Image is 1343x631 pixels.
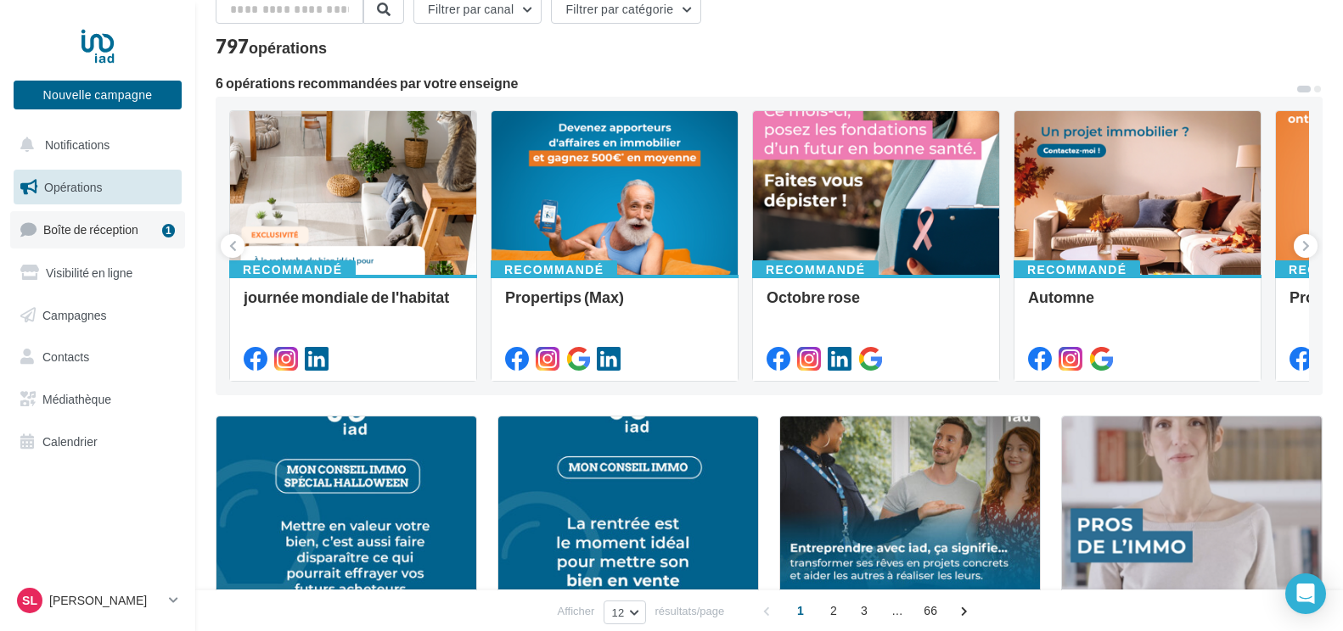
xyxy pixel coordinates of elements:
a: Campagnes [10,298,185,333]
span: Afficher [558,603,595,619]
div: opérations [249,40,327,55]
a: Contacts [10,339,185,375]
span: Visibilité en ligne [46,265,132,280]
span: résultats/page [655,603,725,619]
span: SL [22,592,37,609]
div: 6 opérations recommandées par votre enseigne [216,76,1295,90]
div: 1 [162,224,175,237]
a: Visibilité en ligne [10,255,185,291]
div: Open Intercom Messenger [1285,573,1326,614]
div: Recommandé [229,260,356,279]
span: 1 [787,597,814,624]
a: Opérations [10,170,185,205]
div: Propertips (Max) [505,288,724,322]
span: Notifications [45,137,110,152]
span: 3 [851,597,878,624]
div: Octobre rose [767,288,986,322]
a: Médiathèque [10,382,185,417]
a: SL [PERSON_NAME] [14,584,182,617]
div: Recommandé [752,260,879,279]
button: 12 [604,600,645,624]
span: Campagnes [42,307,107,321]
span: 2 [820,597,847,624]
a: Calendrier [10,424,185,460]
button: Notifications [10,127,178,163]
button: Nouvelle campagne [14,81,182,109]
span: Calendrier [42,434,98,449]
span: 12 [611,606,624,619]
div: Automne [1028,288,1247,322]
div: journée mondiale de l'habitat [244,288,463,322]
p: [PERSON_NAME] [49,592,162,609]
span: Contacts [42,349,89,364]
div: 797 [216,37,327,56]
span: ... [884,597,911,624]
span: 66 [917,597,944,624]
a: Boîte de réception1 [10,211,185,248]
span: Opérations [44,180,102,194]
span: Boîte de réception [43,222,138,237]
span: Médiathèque [42,392,111,406]
div: Recommandé [491,260,617,279]
div: Recommandé [1014,260,1140,279]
